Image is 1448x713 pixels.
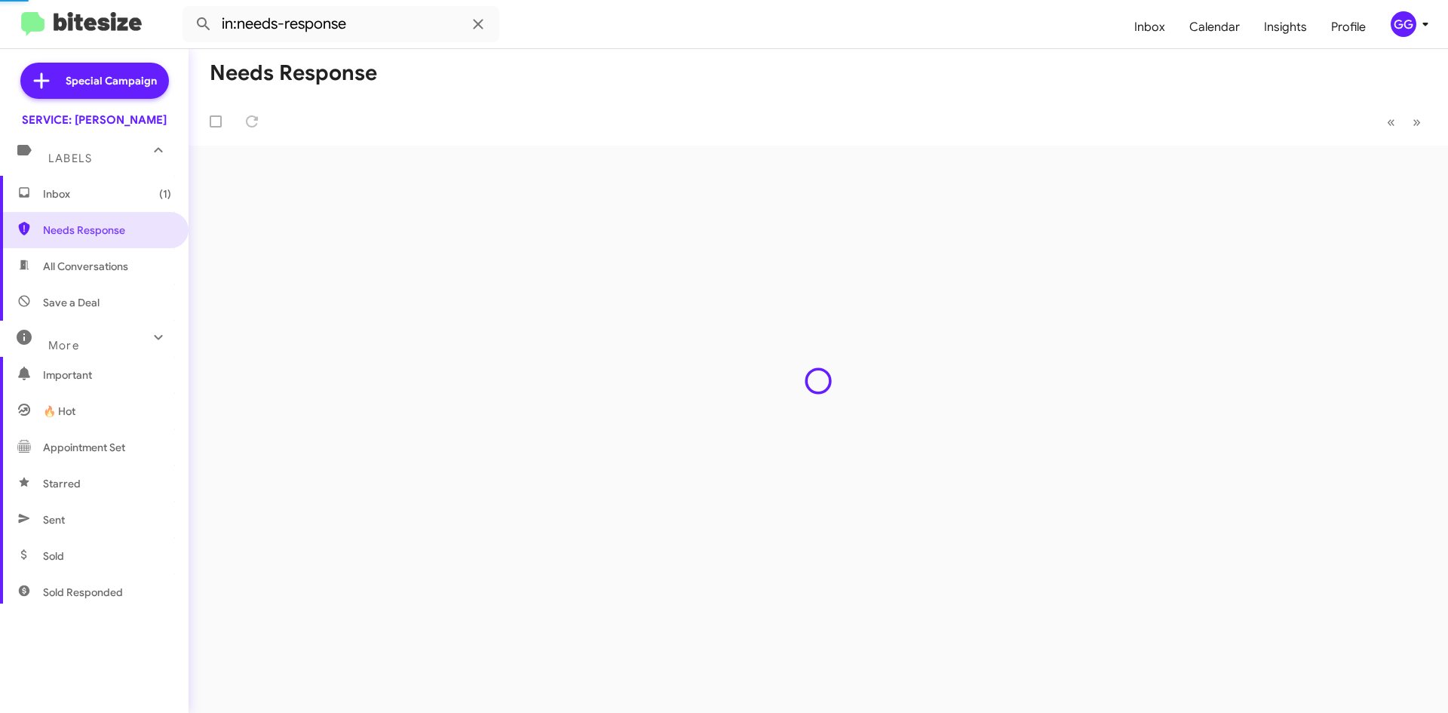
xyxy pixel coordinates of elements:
[43,585,123,600] span: Sold Responded
[159,186,171,201] span: (1)
[1391,11,1416,37] div: GG
[43,223,171,238] span: Needs Response
[43,549,64,564] span: Sold
[66,73,157,88] span: Special Campaign
[1387,112,1395,131] span: «
[43,440,125,455] span: Appointment Set
[48,152,92,165] span: Labels
[183,6,499,42] input: Search
[43,259,128,274] span: All Conversations
[1319,5,1378,49] a: Profile
[1177,5,1252,49] a: Calendar
[1378,106,1404,137] button: Previous
[1413,112,1421,131] span: »
[43,404,75,419] span: 🔥 Hot
[43,476,81,491] span: Starred
[1122,5,1177,49] a: Inbox
[20,63,169,99] a: Special Campaign
[1379,106,1430,137] nav: Page navigation example
[1404,106,1430,137] button: Next
[1252,5,1319,49] a: Insights
[43,186,171,201] span: Inbox
[43,295,100,310] span: Save a Deal
[48,339,79,352] span: More
[210,61,377,85] h1: Needs Response
[1378,11,1431,37] button: GG
[43,367,171,383] span: Important
[22,112,167,128] div: SERVICE: [PERSON_NAME]
[43,512,65,527] span: Sent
